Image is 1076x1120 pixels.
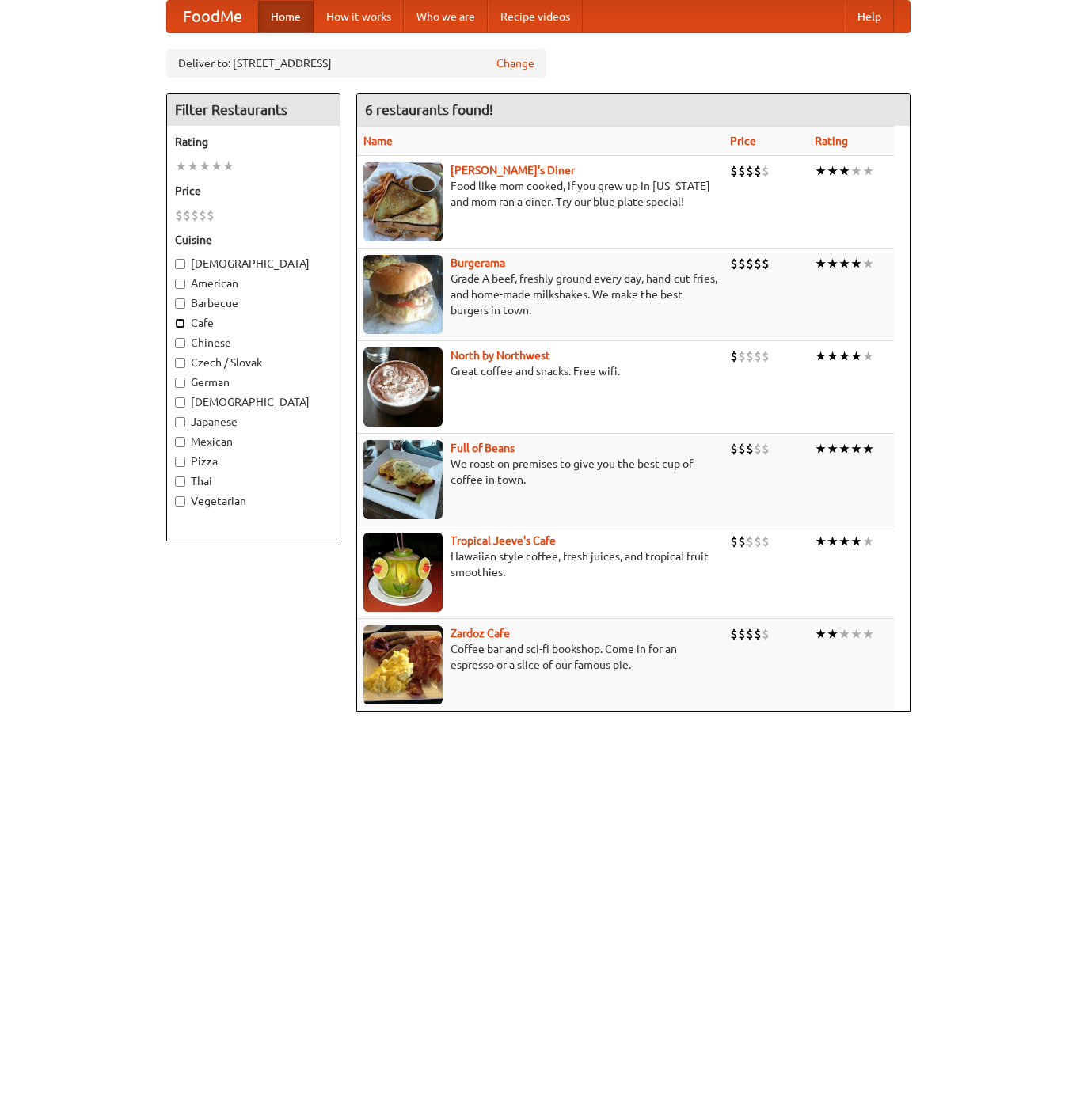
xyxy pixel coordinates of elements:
[404,1,488,32] a: Who we are
[746,533,754,550] li: $
[451,349,550,362] a: North by Northwest
[838,533,850,550] li: ★
[175,279,185,289] input: American
[175,476,185,487] input: Thai
[199,207,207,224] li: $
[363,549,717,580] p: Hawaiian style coffee, fresh juices, and tropical fruit smoothies.
[762,162,770,180] li: $
[762,533,770,550] li: $
[754,533,762,550] li: $
[730,440,738,457] li: $
[762,255,770,272] li: $
[175,414,332,430] label: Japanese
[451,164,575,177] a: [PERSON_NAME]'s Diner
[838,440,850,457] li: ★
[175,457,185,467] input: Pizza
[363,456,717,488] p: We roast on premises to give you the best cup of coffee in town.
[363,135,393,147] a: Name
[175,207,183,224] li: $
[175,397,185,408] input: [DEMOGRAPHIC_DATA]
[815,625,827,643] li: ★
[175,454,332,469] label: Pizza
[862,625,874,643] li: ★
[451,442,515,454] a: Full of Beans
[730,135,756,147] a: Price
[451,256,505,269] a: Burgerama
[815,162,827,180] li: ★
[827,162,838,180] li: ★
[746,625,754,643] li: $
[175,183,332,199] h5: Price
[175,259,185,269] input: [DEMOGRAPHIC_DATA]
[451,534,556,547] a: Tropical Jeeve's Cafe
[175,378,185,388] input: German
[862,255,874,272] li: ★
[850,162,862,180] li: ★
[850,255,862,272] li: ★
[166,49,546,78] div: Deliver to: [STREET_ADDRESS]
[175,473,332,489] label: Thai
[730,347,738,365] li: $
[175,298,185,309] input: Barbecue
[175,158,187,175] li: ★
[815,135,848,147] a: Rating
[363,533,443,612] img: jeeves.jpg
[211,158,222,175] li: ★
[827,533,838,550] li: ★
[730,625,738,643] li: $
[754,347,762,365] li: $
[183,207,191,224] li: $
[754,162,762,180] li: $
[175,437,185,447] input: Mexican
[738,440,746,457] li: $
[746,440,754,457] li: $
[363,625,443,704] img: zardoz.jpg
[850,533,862,550] li: ★
[850,440,862,457] li: ★
[862,533,874,550] li: ★
[363,347,443,427] img: north.jpg
[762,347,770,365] li: $
[175,496,185,507] input: Vegetarian
[838,255,850,272] li: ★
[363,641,717,673] p: Coffee bar and sci-fi bookshop. Come in for an espresso or a slice of our famous pie.
[175,355,332,370] label: Czech / Slovak
[730,162,738,180] li: $
[838,347,850,365] li: ★
[363,178,717,210] p: Food like mom cooked, if you grew up in [US_STATE] and mom ran a diner. Try our blue plate special!
[746,255,754,272] li: $
[827,625,838,643] li: ★
[167,1,258,32] a: FoodMe
[175,256,332,271] label: [DEMOGRAPHIC_DATA]
[175,338,185,348] input: Chinese
[738,347,746,365] li: $
[730,255,738,272] li: $
[815,533,827,550] li: ★
[175,335,332,351] label: Chinese
[738,625,746,643] li: $
[199,158,211,175] li: ★
[191,207,199,224] li: $
[738,255,746,272] li: $
[175,394,332,410] label: [DEMOGRAPHIC_DATA]
[222,158,234,175] li: ★
[762,625,770,643] li: $
[175,434,332,450] label: Mexican
[363,440,443,519] img: beans.jpg
[815,440,827,457] li: ★
[827,255,838,272] li: ★
[175,315,332,331] label: Cafe
[850,347,862,365] li: ★
[365,102,493,117] ng-pluralize: 6 restaurants found!
[827,347,838,365] li: ★
[175,232,332,248] h5: Cuisine
[363,162,443,241] img: sallys.jpg
[754,255,762,272] li: $
[175,134,332,150] h5: Rating
[746,162,754,180] li: $
[754,625,762,643] li: $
